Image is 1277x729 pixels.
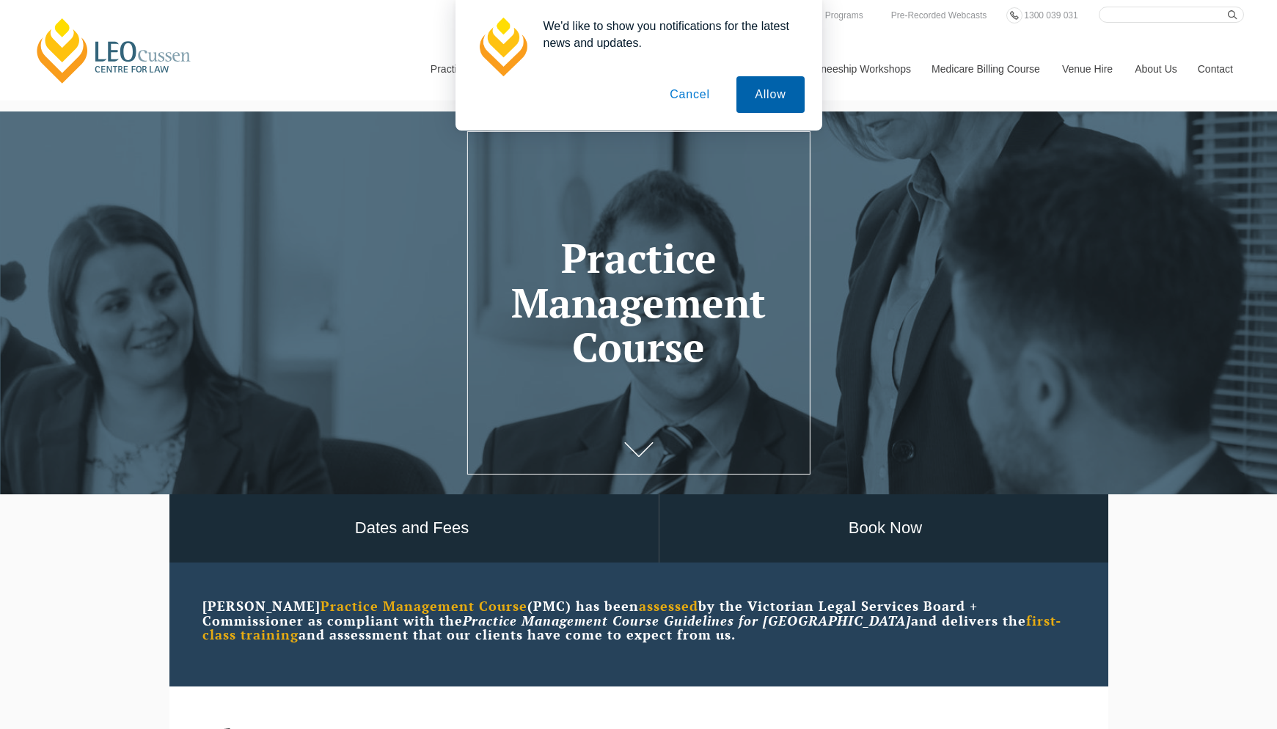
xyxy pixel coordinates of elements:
[639,597,698,615] strong: assessed
[651,76,728,113] button: Cancel
[321,597,527,615] strong: Practice Management Course
[659,494,1112,563] a: Book Now
[532,18,805,51] div: We'd like to show you notifications for the latest news and updates.
[202,599,1075,642] p: [PERSON_NAME] (PMC) has been by the Victorian Legal Services Board + Commissioner as compliant wi...
[486,236,792,370] h1: Practice Management Course
[202,612,1061,644] strong: first-class training
[166,494,659,563] a: Dates and Fees
[463,612,911,629] em: Practice Management Course Guidelines for [GEOGRAPHIC_DATA]
[736,76,804,113] button: Allow
[473,18,532,76] img: notification icon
